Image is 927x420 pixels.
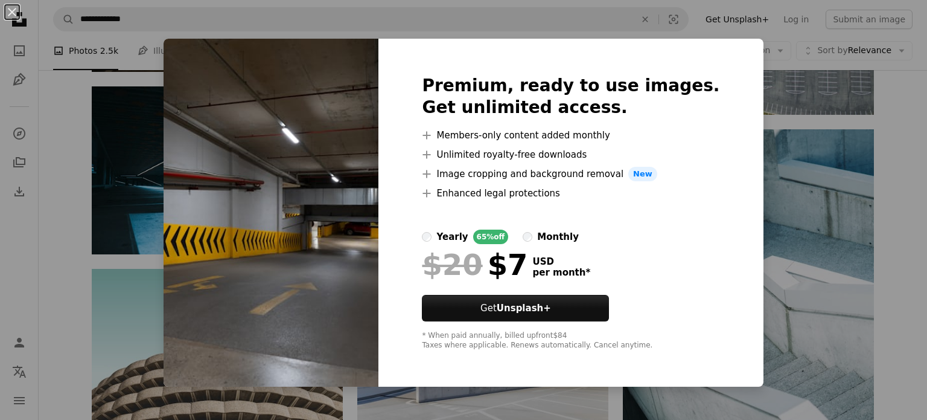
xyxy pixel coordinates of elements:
[422,128,719,143] li: Members-only content added monthly
[523,232,532,242] input: monthly
[422,295,609,321] button: GetUnsplash+
[473,230,509,244] div: 65% off
[422,249,482,280] span: $20
[422,167,719,181] li: Image cropping and background removal
[422,232,432,242] input: yearly65%off
[422,75,719,118] h2: Premium, ready to use images. Get unlimited access.
[537,230,579,244] div: monthly
[422,331,719,351] div: * When paid annually, billed upfront $84 Taxes where applicable. Renews automatically. Cancel any...
[422,186,719,201] li: Enhanced legal protections
[532,267,590,278] span: per month *
[436,230,468,244] div: yearly
[497,303,551,314] strong: Unsplash+
[532,256,590,267] span: USD
[422,249,527,280] div: $7
[422,147,719,162] li: Unlimited royalty-free downloads
[164,39,378,387] img: premium_photo-1724766409767-120f58295b83
[628,167,657,181] span: New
